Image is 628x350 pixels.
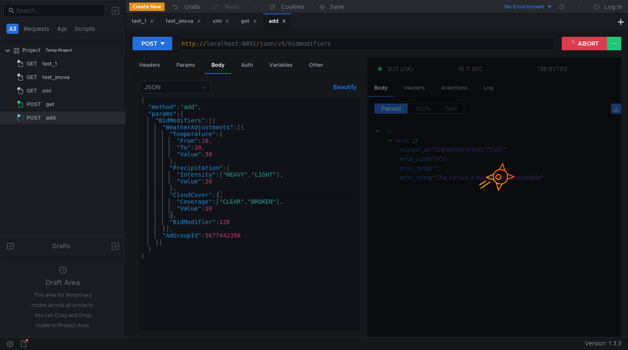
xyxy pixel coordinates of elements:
div: POST [141,39,157,48]
div: Variables [263,57,299,73]
div: Body [205,57,231,74]
div: Undo [184,2,200,12]
div: No Environment [504,3,544,11]
div: Redo [225,2,240,12]
span: GET [27,85,37,97]
div: Auth [234,57,260,73]
span: Loading... [17,115,24,122]
button: All [6,24,19,34]
button: Requests [21,24,52,34]
div: Drafts [52,241,70,251]
input: Search... [16,6,100,15]
div: Temp Project [46,44,72,57]
button: Create New [129,3,165,11]
div: get [46,98,54,111]
button: Undo [165,0,206,13]
button: Redo [206,0,246,13]
div: add [269,17,286,26]
div: Other [302,57,330,73]
span: GET [27,57,37,70]
div: Project [22,44,41,57]
button: Scripts [72,24,97,34]
div: xml [42,85,51,97]
button: POST [133,37,172,50]
div: xml [213,17,229,26]
div: Cookies [281,2,304,12]
div: test_1 [132,17,154,26]
div: Params [170,57,202,73]
span: POST [27,112,41,124]
div: Headers [133,57,167,73]
span: POST [27,98,41,111]
span: GET [27,71,37,84]
div: Log In [604,2,622,12]
div: test_snova [166,17,201,26]
button: ABORT [562,37,607,50]
div: add [46,112,56,124]
button: Api [54,24,70,34]
div: get [241,17,257,26]
div: Save [330,4,344,10]
div: test_1 [42,57,57,70]
div: test_snova [42,71,70,84]
button: Beautify [330,82,360,92]
span: Version: 1.3.3 [585,337,621,350]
